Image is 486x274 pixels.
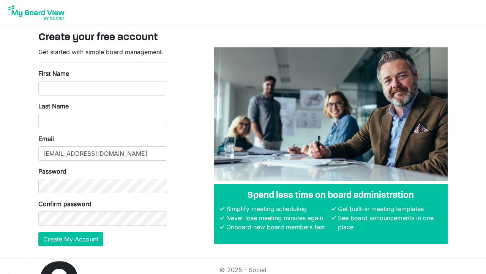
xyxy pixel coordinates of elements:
li: Simplify meeting scheduling [224,204,330,213]
span: Get started with simple board management. [38,48,164,56]
li: Never lose meeting minutes again [224,213,330,222]
label: Confirm password [38,199,92,208]
li: Get built-in meeting templates [336,204,442,213]
li: Onboard new board members fast [224,222,330,232]
img: A photograph of board members sitting at a table [214,47,448,181]
label: Password [38,167,66,176]
label: Email [38,134,54,143]
img: My Board View Logo [6,3,67,22]
li: See board announcements in one place [336,213,442,232]
button: Create My Account [38,232,103,246]
h4: Spend less time on board administration [220,190,442,201]
label: First Name [38,69,69,78]
label: Last Name [38,102,69,111]
a: © 2025 - Societ [219,266,267,274]
h3: Create your free account [38,31,448,44]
